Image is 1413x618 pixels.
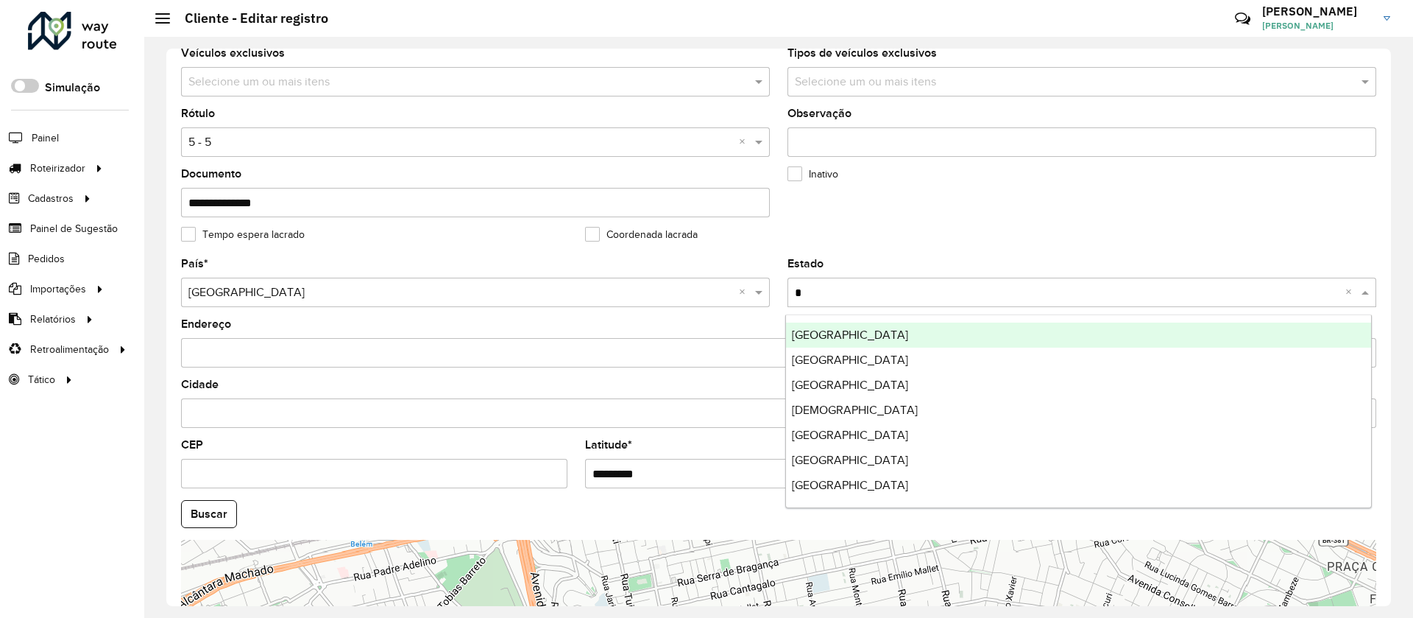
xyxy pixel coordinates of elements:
[28,191,74,206] span: Cadastros
[30,342,109,357] span: Retroalimentação
[739,284,751,301] span: Clear all
[181,255,208,273] label: País
[30,161,85,176] span: Roteirizador
[792,354,908,366] span: [GEOGRAPHIC_DATA]
[787,255,824,273] label: Estado
[787,44,937,62] label: Tipos de veículos exclusivos
[787,105,851,122] label: Observação
[792,329,908,341] span: [GEOGRAPHIC_DATA]
[28,372,55,387] span: Tático
[585,436,632,454] label: Latitude
[785,315,1372,508] ng-dropdown-panel: Options list
[1262,19,1373,32] span: [PERSON_NAME]
[30,312,76,327] span: Relatórios
[1262,4,1373,18] h3: [PERSON_NAME]
[181,165,241,183] label: Documento
[181,436,203,454] label: CEP
[792,454,908,466] span: [GEOGRAPHIC_DATA]
[181,500,237,528] button: Buscar
[739,133,751,151] span: Clear all
[787,166,838,182] label: Inativo
[181,315,231,333] label: Endereço
[181,44,285,62] label: Veículos exclusivos
[792,404,918,416] span: [DEMOGRAPHIC_DATA]
[170,10,328,27] h2: Cliente - Editar registro
[792,379,908,391] span: [GEOGRAPHIC_DATA]
[1227,3,1258,35] a: Contato Rápido
[792,429,908,441] span: [GEOGRAPHIC_DATA]
[181,227,305,242] label: Tempo espera lacrado
[28,251,65,267] span: Pedidos
[32,130,59,146] span: Painel
[181,376,219,393] label: Cidade
[792,479,908,491] span: [GEOGRAPHIC_DATA]
[585,227,698,242] label: Coordenada lacrada
[45,79,100,96] label: Simulação
[30,281,86,297] span: Importações
[1345,284,1358,301] span: Clear all
[181,105,215,122] label: Rótulo
[30,221,118,236] span: Painel de Sugestão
